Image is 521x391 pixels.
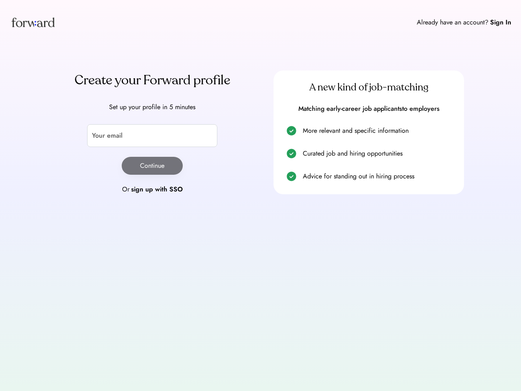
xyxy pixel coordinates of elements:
img: Forward logo [10,10,56,35]
img: check.svg [287,171,296,181]
img: check.svg [287,126,296,136]
div: sign up with SSO [131,185,183,194]
div: Already have an account? [417,18,488,27]
img: check.svg [287,149,296,158]
div: A new kind of job-matching [283,81,454,94]
div: Sign In [490,18,511,27]
div: More relevant and specific information [303,126,454,136]
div: Create your Forward profile [57,70,247,90]
div: Or [122,185,129,194]
div: Matching early-career job applicantsto employers [283,104,454,113]
button: Continue [122,157,183,175]
div: Curated job and hiring opportunities [303,149,454,158]
div: Advice for standing out in hiring process [303,171,454,181]
div: Set up your profile in 5 minutes [57,102,247,112]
